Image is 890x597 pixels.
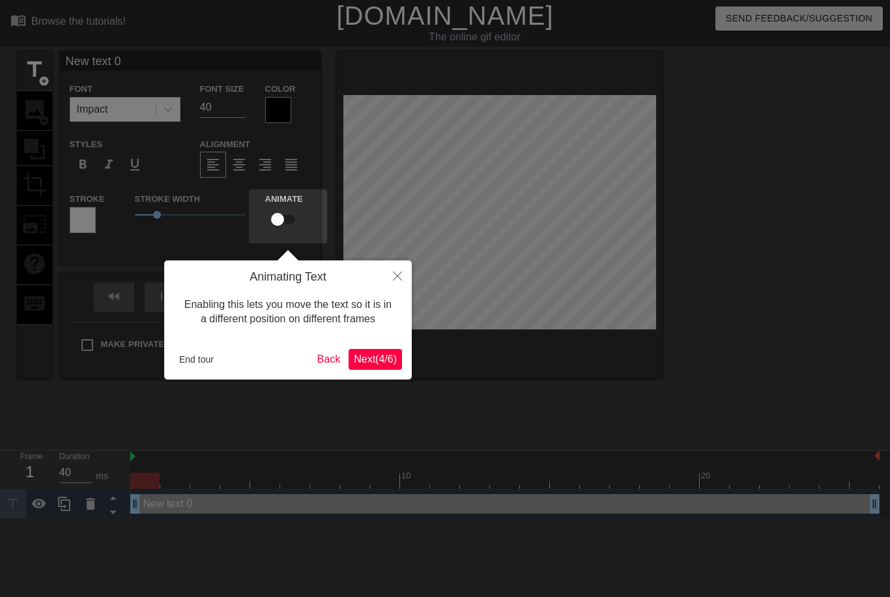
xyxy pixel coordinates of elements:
[174,285,402,340] div: Enabling this lets you move the text so it is in a different position on different frames
[312,349,346,370] button: Back
[349,349,402,370] button: Next
[174,350,219,369] button: End tour
[383,260,412,290] button: Close
[354,354,397,365] span: Next ( 4 / 6 )
[174,270,402,285] h4: Animating Text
